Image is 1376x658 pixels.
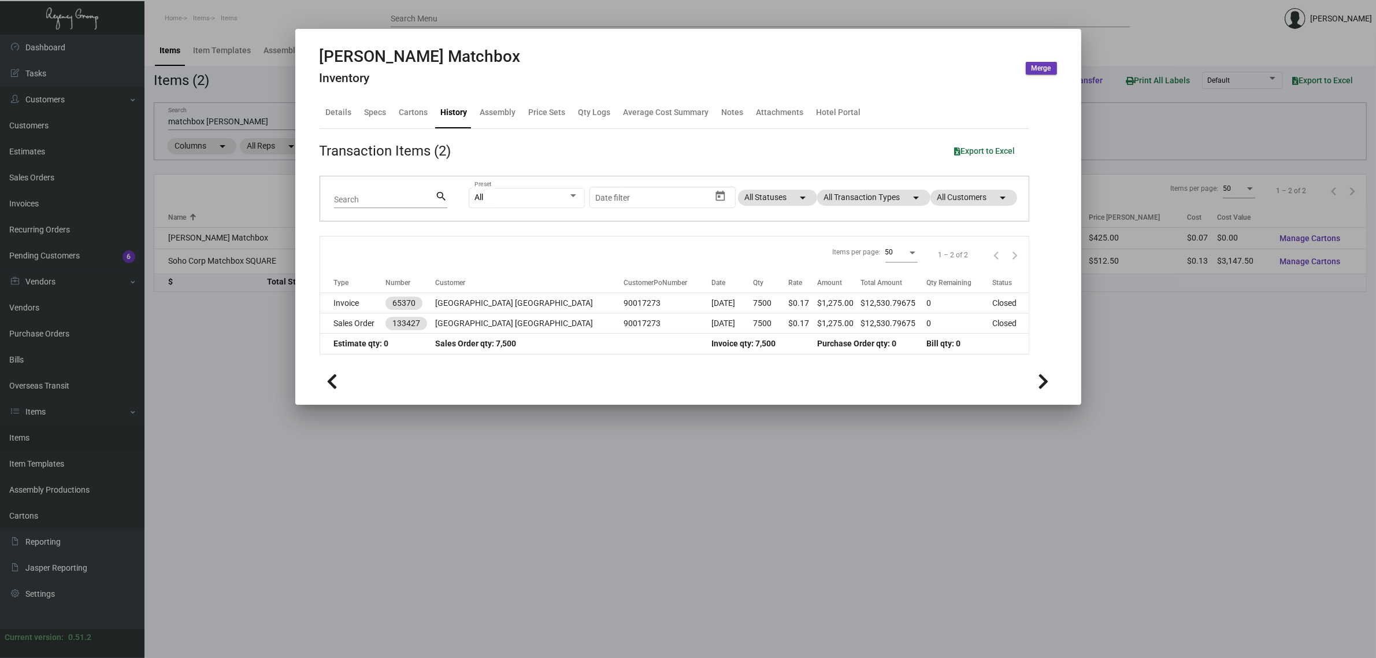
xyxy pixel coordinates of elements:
[529,106,566,119] div: Price Sets
[833,247,881,257] div: Items per page:
[385,278,435,288] div: Number
[817,313,861,334] td: $1,275.00
[861,278,926,288] div: Total Amount
[930,190,1017,206] mat-chip: All Customers
[939,250,969,260] div: 1 – 2 of 2
[68,631,91,644] div: 0.51.2
[435,278,465,288] div: Customer
[624,293,712,313] td: 90017273
[788,293,817,313] td: $0.17
[753,313,788,334] td: 7500
[885,247,918,257] mat-select: Items per page:
[595,193,631,202] input: Start date
[399,106,428,119] div: Cartons
[817,278,842,288] div: Amount
[578,106,611,119] div: Qty Logs
[712,313,753,334] td: [DATE]
[738,190,817,206] mat-chip: All Statuses
[320,47,521,66] h2: [PERSON_NAME] Matchbox
[435,293,624,313] td: [GEOGRAPHIC_DATA] [GEOGRAPHIC_DATA]
[385,297,422,310] mat-chip: 65370
[320,313,385,334] td: Sales Order
[641,193,696,202] input: End date
[1026,62,1057,75] button: Merge
[992,278,1012,288] div: Status
[1032,64,1051,73] span: Merge
[385,317,427,330] mat-chip: 133427
[474,193,483,202] span: All
[753,278,788,288] div: Qty
[480,106,516,119] div: Assembly
[926,293,993,313] td: 0
[624,313,712,334] td: 90017273
[712,278,726,288] div: Date
[722,106,744,119] div: Notes
[320,71,521,86] h4: Inventory
[861,293,926,313] td: $12,530.79675
[334,278,385,288] div: Type
[753,278,763,288] div: Qty
[955,146,1015,156] span: Export to Excel
[624,106,709,119] div: Average Cost Summary
[910,191,923,205] mat-icon: arrow_drop_down
[926,313,993,334] td: 0
[885,248,893,256] span: 50
[926,339,960,348] span: Bill qty: 0
[817,278,861,288] div: Amount
[334,339,389,348] span: Estimate qty: 0
[987,246,1006,264] button: Previous page
[334,278,349,288] div: Type
[756,106,804,119] div: Attachments
[320,293,385,313] td: Invoice
[992,313,1028,334] td: Closed
[788,278,817,288] div: Rate
[385,278,410,288] div: Number
[753,293,788,313] td: 7500
[817,293,861,313] td: $1,275.00
[926,278,993,288] div: Qty Remaining
[435,313,624,334] td: [GEOGRAPHIC_DATA] [GEOGRAPHIC_DATA]
[5,631,64,644] div: Current version:
[861,278,902,288] div: Total Amount
[926,278,971,288] div: Qty Remaining
[996,191,1010,205] mat-icon: arrow_drop_down
[624,278,687,288] div: CustomerPoNumber
[712,339,776,348] span: Invoice qty: 7,500
[788,313,817,334] td: $0.17
[817,106,861,119] div: Hotel Portal
[945,141,1025,161] button: Export to Excel
[712,278,753,288] div: Date
[435,190,447,204] mat-icon: search
[320,141,451,161] div: Transaction Items (2)
[796,191,810,205] mat-icon: arrow_drop_down
[861,313,926,334] td: $12,530.79675
[365,106,387,119] div: Specs
[788,278,802,288] div: Rate
[435,339,516,348] span: Sales Order qty: 7,500
[817,190,930,206] mat-chip: All Transaction Types
[817,339,896,348] span: Purchase Order qty: 0
[992,293,1028,313] td: Closed
[711,187,729,205] button: Open calendar
[992,278,1028,288] div: Status
[624,278,712,288] div: CustomerPoNumber
[441,106,468,119] div: History
[326,106,352,119] div: Details
[1006,246,1024,264] button: Next page
[712,293,753,313] td: [DATE]
[435,278,624,288] div: Customer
